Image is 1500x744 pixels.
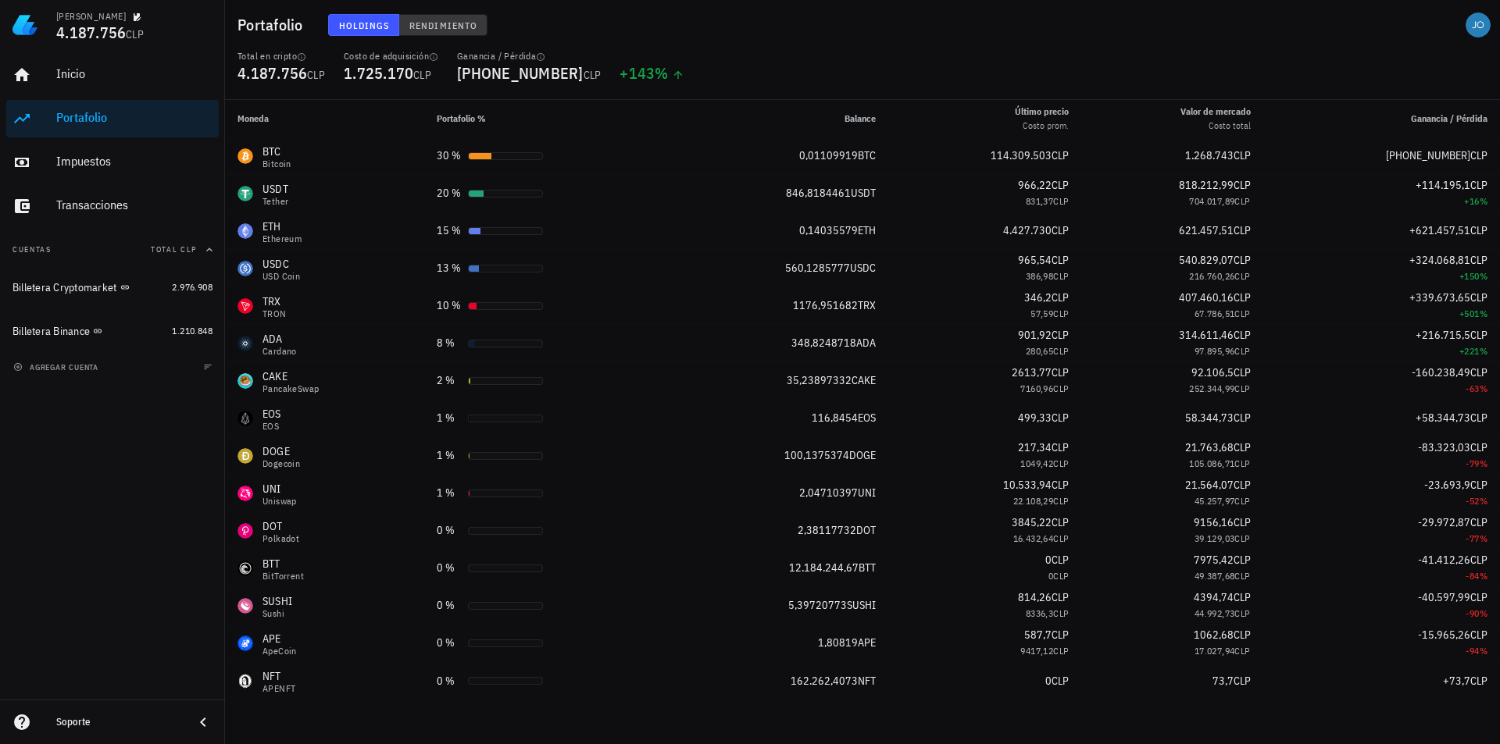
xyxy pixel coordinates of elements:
span: 1062,68 [1194,628,1234,642]
span: 831,37 [1026,195,1053,207]
span: CLP [1053,645,1069,657]
span: CLP [1052,253,1069,267]
span: CLP [1470,674,1487,688]
span: CLP [1053,345,1069,357]
div: Dogecoin [262,459,300,468]
span: 0 [1045,674,1052,688]
span: 58.344,73 [1185,411,1234,425]
span: NFT [858,674,876,688]
span: 346,2 [1024,290,1052,304]
div: 1 % [437,410,462,426]
div: avatar [1466,12,1491,37]
span: 39.129,03 [1195,532,1235,544]
div: Ganancia / Pérdida [457,50,601,62]
span: USDC [850,261,876,275]
span: 621.457,51 [1179,223,1234,237]
div: Costo prom. [1015,119,1069,133]
span: 540.829,07 [1179,253,1234,267]
span: % [1480,457,1487,469]
div: 20 % [437,185,462,201]
h1: Portafolio [237,12,309,37]
span: 2,04710397 [799,486,858,500]
span: Ganancia / Pérdida [1411,112,1487,124]
button: agregar cuenta [9,359,105,375]
span: CLP [1234,195,1250,207]
img: LedgiFi [12,12,37,37]
div: ETH [262,219,302,234]
span: CLP [1234,383,1250,394]
div: 1 % [437,447,462,464]
div: CAKE [262,368,319,384]
div: Polkadot [262,534,299,543]
div: 10 % [437,297,462,314]
button: CuentasTotal CLP [6,231,219,269]
span: +324.068,81 [1409,253,1470,267]
div: 1 % [437,485,462,501]
span: CLP [1052,365,1069,379]
div: SUSHI [262,593,292,609]
span: CLP [1053,457,1069,469]
span: 73,7 [1212,674,1234,688]
div: PancakeSwap [262,384,319,393]
span: DOGE [849,448,876,462]
div: SUSHI-icon [237,598,253,614]
span: CLP [1234,628,1251,642]
span: 314.611,46 [1179,328,1234,342]
div: BTC [262,144,291,159]
div: Tether [262,197,288,206]
span: % [1480,308,1487,319]
div: DOGE-icon [237,448,253,464]
a: Transacciones [6,187,219,225]
div: 0 % [437,560,462,576]
span: % [1480,270,1487,282]
span: EOS [858,411,876,425]
a: Billetera Binance 1.210.848 [6,312,219,350]
span: CLP [1053,607,1069,619]
div: Soporte [56,716,181,728]
span: CLP [1234,440,1251,454]
div: Ethereum [262,234,302,244]
span: CLP [1053,495,1069,507]
span: CLP [126,27,144,41]
span: CLP [1052,328,1069,342]
a: Billetera Cryptomarket 2.976.908 [6,269,219,306]
span: 1.268.743 [1185,148,1234,162]
span: CLP [1052,148,1069,162]
div: -63 [1276,381,1487,397]
div: TRX-icon [237,298,253,314]
span: +73,7 [1443,674,1470,688]
span: 216.760,26 [1189,270,1234,282]
span: % [1480,570,1487,582]
span: 17.027,94 [1195,645,1235,657]
span: ADA [856,336,876,350]
span: 2613,77 [1012,365,1052,379]
span: Rendimiento [409,20,477,31]
span: CLP [1052,628,1069,642]
span: Total CLP [151,244,197,255]
span: Holdings [338,20,390,31]
div: EOS [262,406,281,422]
span: % [1480,532,1487,544]
span: CLP [1470,290,1487,304]
span: CLP [1234,328,1251,342]
span: CLP [1234,495,1250,507]
span: 3845,22 [1012,515,1052,529]
button: Rendimiento [399,14,487,36]
span: Portafolio % [437,112,486,124]
span: 7160,96 [1020,383,1053,394]
a: Inicio [6,56,219,94]
span: +621.457,51 [1409,223,1470,237]
div: Cardano [262,347,297,356]
span: CLP [1234,590,1251,604]
div: ADA-icon [237,336,253,351]
div: DOT-icon [237,523,253,539]
div: TRON [262,309,287,319]
span: -29.972,87 [1418,515,1470,529]
span: CLP [1234,478,1251,492]
span: CLP [1052,411,1069,425]
span: 846,8184461 [786,186,851,200]
span: [PHONE_NUMBER] [1386,148,1470,162]
span: CLP [307,68,325,82]
span: 21.564,07 [1185,478,1234,492]
span: 252.344,99 [1189,383,1234,394]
